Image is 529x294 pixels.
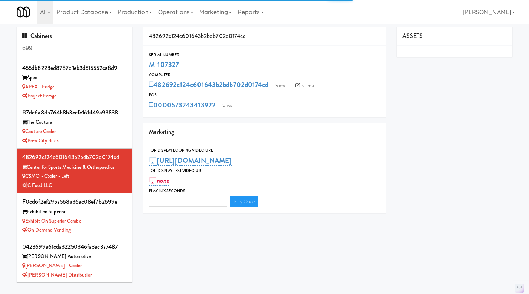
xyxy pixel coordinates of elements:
li: b7dc6a8db764b8b3cefc161449a93838The Couture Couture CoolerBrew City Bites [17,104,132,149]
div: b7dc6a8db764b8b3cefc161449a93838 [22,107,127,118]
div: Top Display Looping Video Url [149,147,380,154]
a: 482692c124c601643b2bdb702d0174cd [149,80,268,90]
li: 455db8228ed8787d1eb3d515552ca8d9Apex APEX - FridgeProject Forage [17,59,132,104]
span: Marketing [149,127,174,136]
div: Serial Number [149,51,380,59]
a: Balena [292,80,318,91]
div: The Couture [22,118,127,127]
div: 482692c124c601643b2bdb702d0174cd [22,152,127,163]
a: Couture Cooler [22,128,56,135]
div: Top Display Test Video Url [149,167,380,175]
div: POS [149,91,380,99]
a: M-107327 [149,59,179,70]
a: [URL][DOMAIN_NAME] [149,155,232,166]
div: Apex [22,73,127,83]
a: Exhibit on Superior Combo [22,217,81,224]
a: Play Once [230,196,258,207]
a: APEX - Fridge [22,83,55,90]
div: Center for Sports Medicine & Orthopaedics [22,163,127,172]
li: 0423699a61cda32250346fa3ac3a7487[PERSON_NAME] Automotive [PERSON_NAME] - Cooler[PERSON_NAME] Dist... [17,238,132,283]
a: On Demand Vending [22,226,71,233]
div: 482692c124c601643b2bdb702d0174cd [143,27,386,46]
img: Micromart [17,6,30,19]
a: none [149,175,169,186]
a: 0000573243413922 [149,100,216,110]
div: Exhibit on Superior [22,207,127,217]
a: [PERSON_NAME] - Cooler [22,262,82,269]
span: ASSETS [402,32,423,40]
a: Project Forage [22,92,57,99]
div: Play in X seconds [149,187,380,195]
a: [PERSON_NAME] Distribution [22,271,93,278]
div: 0423699a61cda32250346fa3ac3a7487 [22,241,127,252]
li: 482692c124c601643b2bdb702d0174cdCenter for Sports Medicine & Orthopaedics CSMO - Cooler - LeftC F... [17,149,132,193]
div: Computer [149,71,380,79]
span: Cabinets [22,32,52,40]
a: C Food LLC [22,182,52,189]
a: View [272,80,289,91]
input: Search cabinets [22,42,127,55]
a: CSMO - Cooler - Left [22,172,69,180]
a: Brew City Bites [22,137,59,144]
div: [PERSON_NAME] Automotive [22,252,127,261]
a: View [219,100,236,112]
div: f0cd6f2ef29ba568a36ac08ef7b2699e [22,196,127,207]
div: 455db8228ed8787d1eb3d515552ca8d9 [22,62,127,74]
li: f0cd6f2ef29ba568a36ac08ef7b2699eExhibit on Superior Exhibit on Superior ComboOn Demand Vending [17,193,132,238]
